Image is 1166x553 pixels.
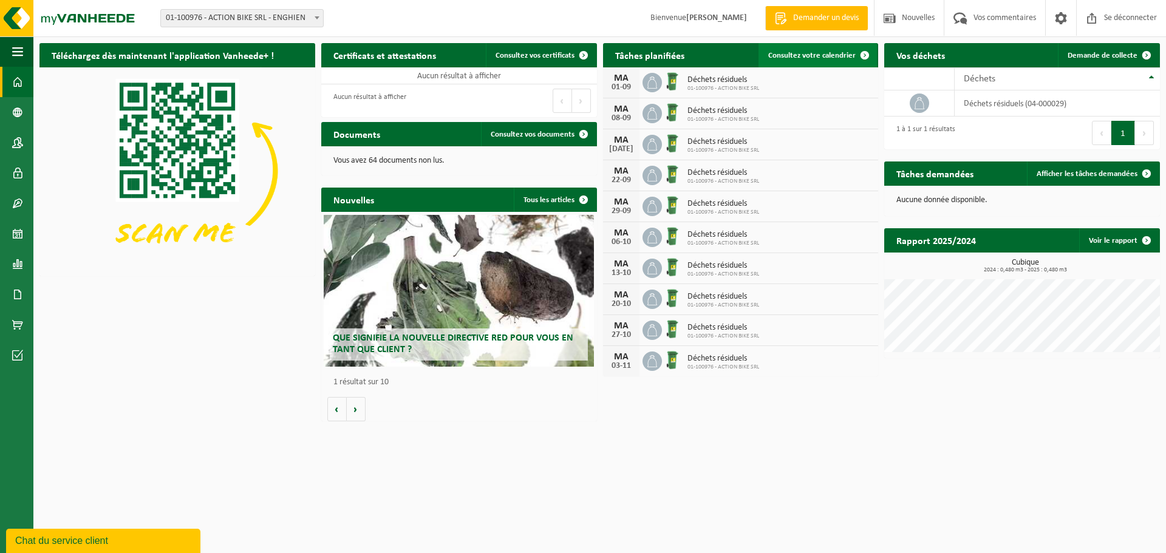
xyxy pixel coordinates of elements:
a: Demande de collecte [1058,43,1159,67]
font: [DATE] [609,144,633,154]
font: 29-09 [612,206,631,215]
font: Déchets résiduels [687,292,747,301]
font: 01-100976 - ACTION BIKE SRL [687,333,759,339]
font: Aucun résultat à afficher [417,72,501,81]
font: 1 à 1 sur 1 résultats [896,126,955,133]
font: MA [614,73,629,83]
font: 01-100976 - ACTION BIKE SRL [687,364,759,370]
font: Bienvenue [650,13,686,22]
a: Demander un devis [765,6,868,30]
button: Précédent [1092,121,1111,145]
font: Vous avez 64 documents non lus. [333,156,445,165]
font: Demande de collecte [1068,52,1137,59]
img: WB-0240-HPE-GN-01 [662,226,683,246]
img: WB-0240-HPE-GN-01 [662,71,683,92]
font: Aucun résultat à afficher [333,93,406,101]
font: 06-10 [612,237,631,246]
button: Suivant [1135,121,1154,145]
font: MA [614,290,629,300]
font: 01-100976 - ACTION BIKE SRL - ENGHIEN [166,13,305,22]
iframe: widget de discussion [6,526,203,553]
a: Consultez votre calendrier [759,43,877,67]
font: 01-100976 - ACTION BIKE SRL [687,178,759,185]
font: MA [614,104,629,114]
img: WB-0240-HPE-GN-01 [662,257,683,277]
font: Cubique [1012,258,1039,267]
font: MA [614,166,629,176]
font: Rapport 2025/2024 [896,237,976,246]
img: WB-0240-HPE-GN-01 [662,319,683,339]
font: Déchets résiduels [687,168,747,177]
font: 22-09 [612,175,631,185]
font: MA [614,197,629,207]
font: 20-10 [612,299,631,308]
img: WB-0240-HPE-GN-01 [662,164,683,185]
a: Tous les articles [514,188,596,212]
font: 01-100976 - ACTION BIKE SRL [687,116,759,123]
font: Se déconnecter [1104,13,1157,22]
font: Tâches demandées [896,170,973,180]
font: Consultez vos certificats [496,52,574,59]
font: MA [614,321,629,331]
font: Déchets résiduels [687,106,747,115]
font: Consultez votre calendrier [768,52,856,59]
font: Tous les articles [523,196,574,204]
font: MA [614,259,629,269]
font: Tâches planifiées [615,52,684,61]
font: Déchets résiduels [687,137,747,146]
font: Déchets résiduels [687,323,747,332]
font: Voir le rapport [1089,237,1137,245]
font: MA [614,228,629,238]
font: 1 [1120,129,1125,138]
font: Documents [333,131,380,140]
img: WB-0240-HPE-GN-01 [662,288,683,308]
font: Consultez vos documents [491,131,574,138]
font: Déchets résiduels [687,354,747,363]
a: Que signifie la nouvelle directive RED pour vous en tant que client ? [324,215,594,367]
a: Afficher les tâches demandées [1027,161,1159,186]
button: Suivant [572,89,591,113]
font: 01-100976 - ACTION BIKE SRL [687,240,759,246]
font: Que signifie la nouvelle directive RED pour vous en tant que client ? [333,333,573,355]
font: 01-100976 - ACTION BIKE SRL [687,85,759,92]
font: Demander un devis [793,13,859,22]
font: MA [614,352,629,362]
font: 01-100976 - ACTION BIKE SRL [687,209,759,215]
font: Téléchargez dès maintenant l'application Vanheede+ ! [52,52,274,61]
font: Afficher les tâches demandées [1037,170,1137,178]
font: 2024 : 0,480 m3 - 2025 : 0,480 m3 [984,266,1067,273]
img: WB-0240-HPE-GN-01 [662,195,683,215]
font: Déchets résiduels [687,261,747,270]
font: Aucune donnée disponible. [896,195,987,205]
font: 27-10 [612,330,631,339]
font: déchets résiduels (04-000029) [964,99,1066,108]
font: Nouvelles [902,13,935,22]
font: Vos commentaires [973,13,1036,22]
font: 01-100976 - ACTION BIKE SRL [687,271,759,277]
font: Déchets résiduels [687,230,747,239]
img: Téléchargez l'application VHEPlus [39,67,315,274]
button: Précédent [553,89,572,113]
img: WB-0240-HPE-GN-01 [662,102,683,123]
font: 01-100976 - ACTION BIKE SRL [687,147,759,154]
a: Consultez vos certificats [486,43,596,67]
font: 01-100976 - ACTION BIKE SRL [687,302,759,308]
img: WB-0240-HPE-GN-01 [662,350,683,370]
font: 13-10 [612,268,631,277]
font: Déchets résiduels [687,75,747,84]
a: Voir le rapport [1079,228,1159,253]
span: 01-100976 - ACTION BIKE SRL - ENGHIEN [160,9,324,27]
button: 1 [1111,121,1135,145]
font: 1 résultat sur 10 [333,378,389,387]
img: WB-0240-HPE-GN-01 [662,133,683,154]
font: Vos déchets [896,52,945,61]
font: Déchets [964,74,995,84]
font: MA [614,135,629,145]
font: 08-09 [612,114,631,123]
span: 01-100976 - ACTION BIKE SRL - ENGHIEN [161,10,323,27]
font: [PERSON_NAME] [686,13,747,22]
font: Déchets résiduels [687,199,747,208]
a: Consultez vos documents [481,122,596,146]
font: 01-09 [612,83,631,92]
